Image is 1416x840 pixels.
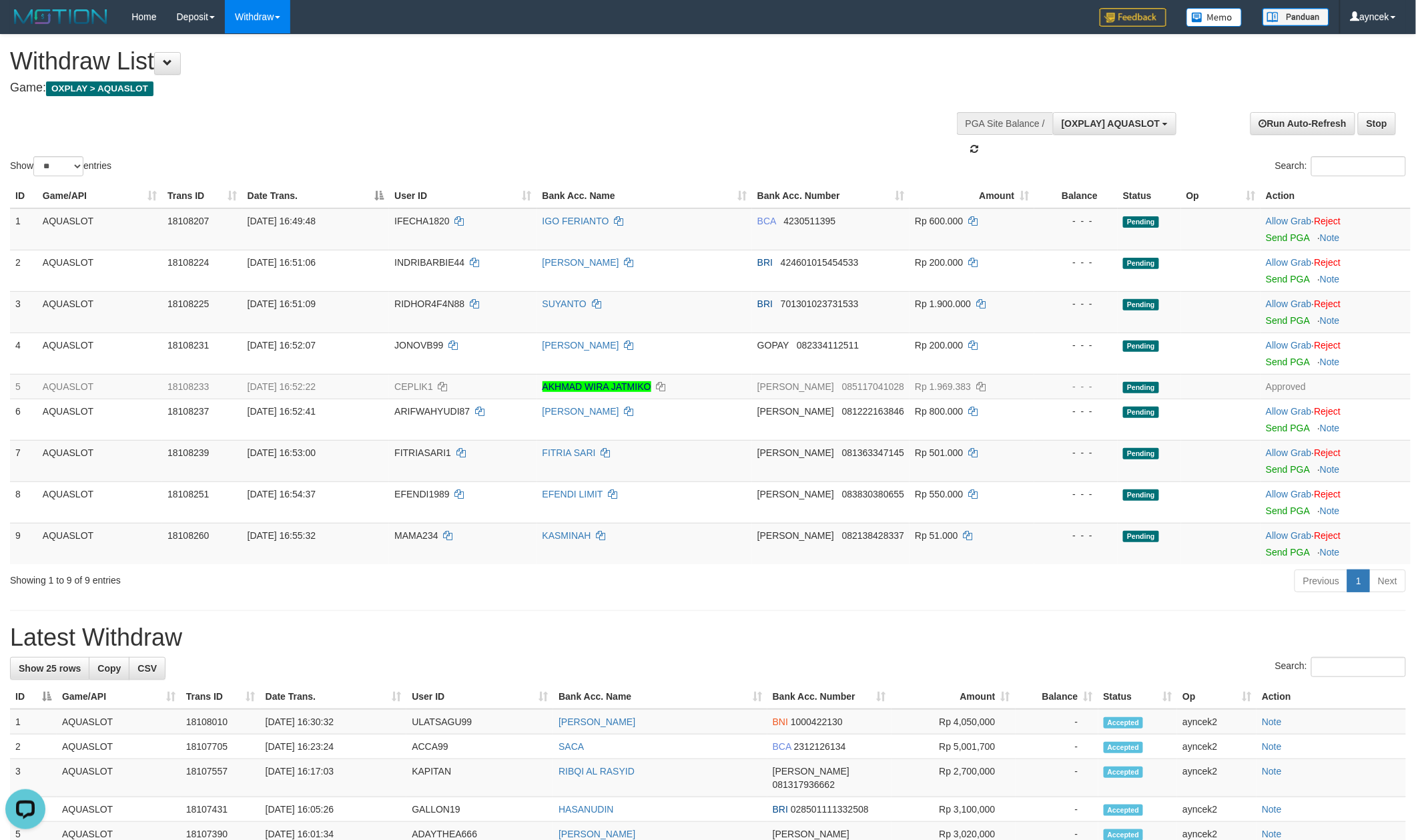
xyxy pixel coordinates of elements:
[1261,523,1411,564] td: ·
[757,406,834,417] span: [PERSON_NAME]
[543,489,603,499] a: EFENDI LIMIT
[773,766,849,777] span: [PERSON_NAME]
[10,250,37,291] td: 2
[1315,489,1341,499] a: Reject
[1016,759,1098,797] td: -
[33,156,83,176] select: Showentries
[57,734,181,759] td: AQUASLOT
[37,481,162,523] td: AQUASLOT
[543,340,619,351] a: [PERSON_NAME]
[1266,257,1314,268] span: ·
[167,381,209,392] span: 18108233
[892,759,1016,797] td: Rp 2,700,000
[1266,505,1309,516] a: Send PGA
[181,759,260,797] td: 18107557
[1311,156,1406,176] input: Search:
[1053,112,1176,135] button: [OXPLAY] AQUASLOT
[10,624,1406,651] h1: Latest Withdraw
[406,684,553,709] th: User ID: activate to sort column ascending
[1186,8,1243,27] img: Button%20Memo.svg
[1266,357,1309,367] a: Send PGA
[394,340,443,351] span: JONOVB99
[1266,530,1314,541] span: ·
[784,216,836,226] span: Copy 4230511395 to clipboard
[1315,530,1341,541] a: Reject
[1040,446,1112,459] div: - - -
[1104,742,1144,753] span: Accepted
[791,716,843,727] span: Copy 1000422130 to clipboard
[37,333,162,374] td: AQUASLOT
[1040,529,1112,542] div: - - -
[1016,734,1098,759] td: -
[1263,8,1329,26] img: panduan.png
[1177,797,1257,822] td: ayncek2
[394,298,464,309] span: RIDHOR4F4N88
[389,184,537,208] th: User ID: activate to sort column ascending
[757,298,773,309] span: BRI
[10,523,37,564] td: 9
[781,257,859,268] span: Copy 424601015454533 to clipboard
[1040,256,1112,269] div: - - -
[1262,804,1282,815] a: Note
[260,797,407,822] td: [DATE] 16:05:26
[1098,684,1178,709] th: Status: activate to sort column ascending
[1266,340,1311,351] a: Allow Grab
[1275,657,1406,677] label: Search:
[57,684,181,709] th: Game/API: activate to sort column ascending
[10,333,37,374] td: 4
[1261,208,1411,250] td: ·
[543,298,587,309] a: SUYANTO
[797,340,859,351] span: Copy 082334112511 to clipboard
[915,406,963,417] span: Rp 800.000
[559,829,635,839] a: [PERSON_NAME]
[10,481,37,523] td: 8
[10,291,37,333] td: 3
[1261,291,1411,333] td: ·
[10,657,89,680] a: Show 25 rows
[1266,423,1309,433] a: Send PGA
[1266,489,1314,499] span: ·
[97,663,121,674] span: Copy
[248,530,316,541] span: [DATE] 16:55:32
[1315,447,1341,458] a: Reject
[773,741,791,752] span: BCA
[1034,184,1118,208] th: Balance
[37,374,162,399] td: AQUASLOT
[543,257,619,268] a: [PERSON_NAME]
[1040,487,1112,501] div: - - -
[37,250,162,291] td: AQUASLOT
[248,340,316,351] span: [DATE] 16:52:07
[1123,489,1159,501] span: Pending
[242,184,390,208] th: Date Trans.: activate to sort column descending
[842,406,904,417] span: Copy 081222163846 to clipboard
[1040,380,1112,393] div: - - -
[757,381,834,392] span: [PERSON_NAME]
[394,257,464,268] span: INDRIBARBIE44
[10,568,580,587] div: Showing 1 to 9 of 9 entries
[915,298,971,309] span: Rp 1.900.000
[37,523,162,564] td: AQUASLOT
[1123,407,1159,418] span: Pending
[915,489,963,499] span: Rp 550.000
[1104,767,1144,778] span: Accepted
[167,406,209,417] span: 18108237
[842,530,904,541] span: Copy 082138428337 to clipboard
[915,381,971,392] span: Rp 1.969.383
[1315,340,1341,351] a: Reject
[1320,423,1340,433] a: Note
[1266,447,1314,458] span: ·
[1266,232,1309,243] a: Send PGA
[1181,184,1261,208] th: Op: activate to sort column ascending
[910,184,1034,208] th: Amount: activate to sort column ascending
[781,298,859,309] span: Copy 701301023731533 to clipboard
[1266,257,1311,268] a: Allow Grab
[773,829,849,839] span: [PERSON_NAME]
[10,156,111,176] label: Show entries
[1261,250,1411,291] td: ·
[1266,464,1309,475] a: Send PGA
[1320,232,1340,243] a: Note
[757,530,834,541] span: [PERSON_NAME]
[248,406,316,417] span: [DATE] 16:52:41
[915,216,963,226] span: Rp 600.000
[1177,709,1257,734] td: ayncek2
